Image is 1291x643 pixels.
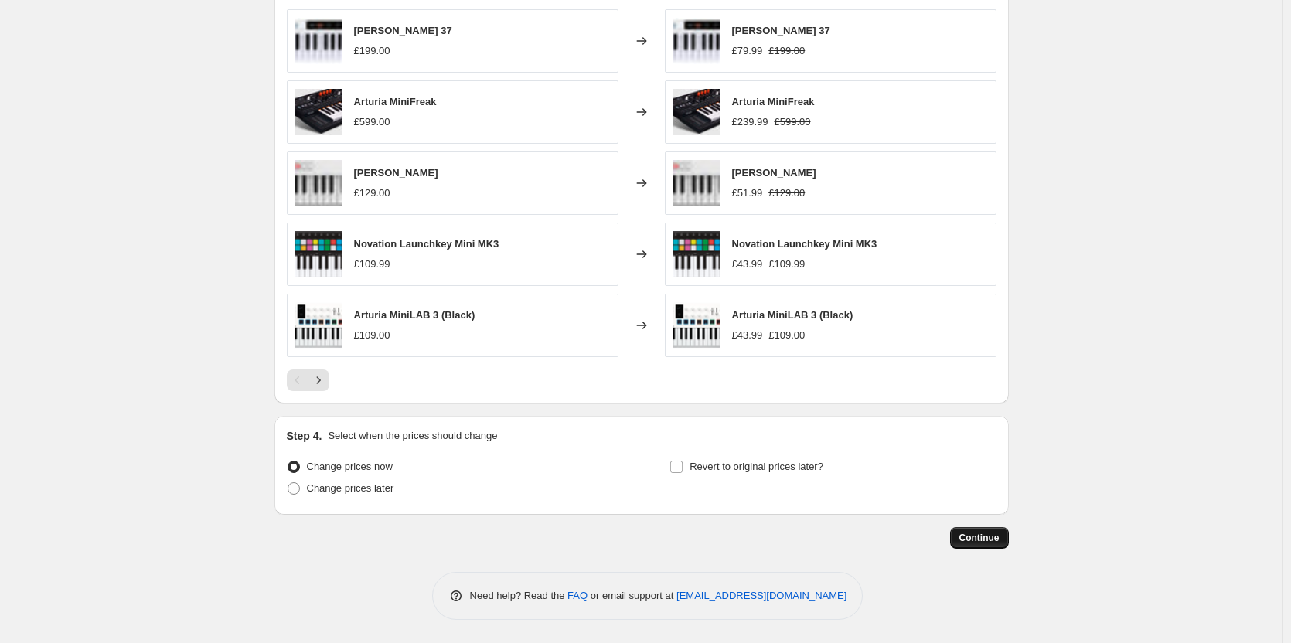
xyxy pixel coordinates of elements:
span: Novation Launchkey Mini MK3 [732,238,877,250]
button: Next [308,369,329,391]
strike: £199.00 [768,43,805,59]
span: [PERSON_NAME] [732,167,816,179]
div: £239.99 [732,114,768,130]
strike: £129.00 [768,185,805,201]
span: Novation Launchkey Mini MK3 [354,238,499,250]
nav: Pagination [287,369,329,391]
span: Arturia MiniLAB 3 (Black) [354,309,475,321]
img: image_1e3ba437-cac1-4e60-99fd-8878ac4947c2_80x.png [673,231,720,277]
span: [PERSON_NAME] 37 [732,25,830,36]
div: £129.00 [354,185,390,201]
span: [PERSON_NAME] 37 [354,25,452,36]
button: Continue [950,527,1009,549]
div: £51.99 [732,185,763,201]
span: Arturia MiniFreak [732,96,815,107]
div: £79.99 [732,43,763,59]
span: Revert to original prices later? [690,461,823,472]
span: Need help? Read the [470,590,568,601]
img: image_f5b7320b-28bc-4ca7-be99-338b956a6545_80x.jpg [673,160,720,206]
span: Change prices later [307,482,394,494]
img: ScreenShot2022-10-18at9.43.07AM_80x.png [295,302,342,349]
img: image_8f8816ac-e33f-40f0-8cef-2a4c6870d468_80x.jpg [673,89,720,135]
div: £199.00 [354,43,390,59]
a: FAQ [567,590,588,601]
img: ScreenShot2022-10-18at9.43.07AM_80x.png [673,302,720,349]
strike: £109.99 [768,257,805,272]
strike: £109.00 [768,328,805,343]
a: [EMAIL_ADDRESS][DOMAIN_NAME] [676,590,846,601]
strike: £599.00 [775,114,811,130]
h2: Step 4. [287,428,322,444]
img: image_1e3ba437-cac1-4e60-99fd-8878ac4947c2_80x.png [295,231,342,277]
div: £109.00 [354,328,390,343]
div: £599.00 [354,114,390,130]
div: £43.99 [732,257,763,272]
span: Arturia MiniFreak [354,96,437,107]
span: or email support at [588,590,676,601]
img: image_f5b7320b-28bc-4ca7-be99-338b956a6545_80x.jpg [295,160,342,206]
div: £43.99 [732,328,763,343]
span: Continue [959,532,1000,544]
img: image_1ec81626-ef08-4eda-82f9-5951815d746b_80x.jpg [295,18,342,64]
img: image_8f8816ac-e33f-40f0-8cef-2a4c6870d468_80x.jpg [295,89,342,135]
img: image_1ec81626-ef08-4eda-82f9-5951815d746b_80x.jpg [673,18,720,64]
span: Arturia MiniLAB 3 (Black) [732,309,853,321]
span: [PERSON_NAME] [354,167,438,179]
span: Change prices now [307,461,393,472]
div: £109.99 [354,257,390,272]
p: Select when the prices should change [328,428,497,444]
